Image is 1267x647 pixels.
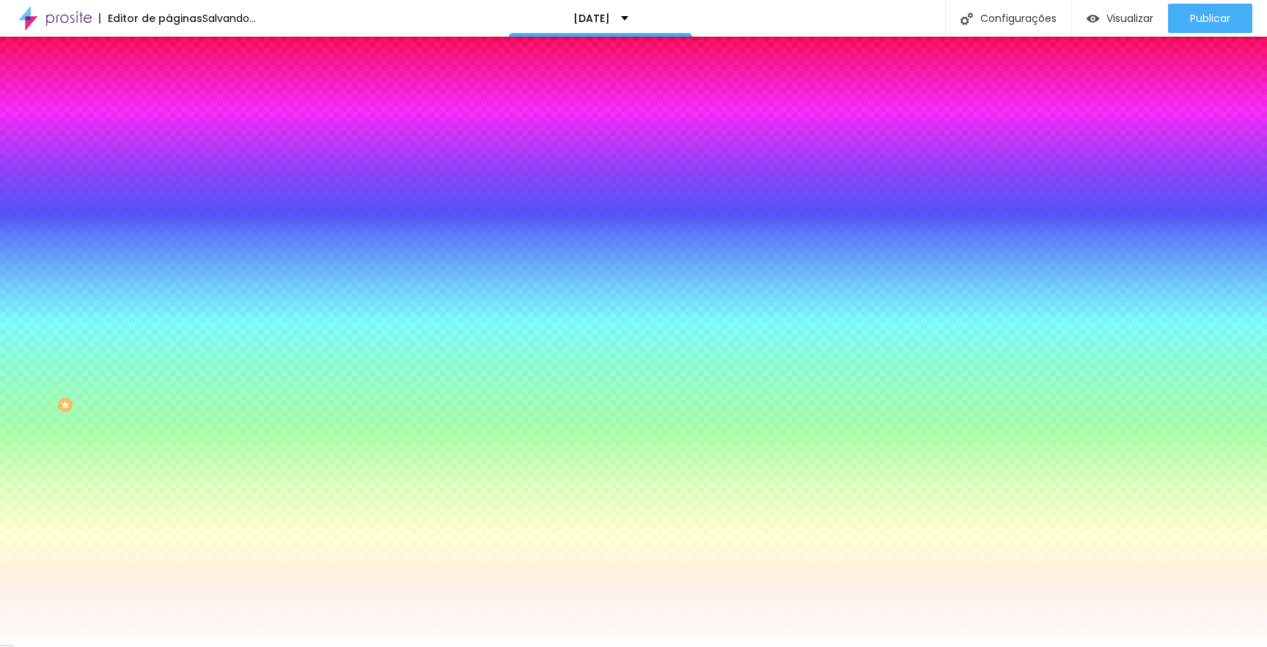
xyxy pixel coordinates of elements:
button: Publicar [1168,4,1252,33]
p: [DATE] [573,13,610,23]
div: Editor de páginas [99,13,202,23]
img: view-1.svg [1087,12,1099,25]
span: Visualizar [1106,12,1153,24]
div: Salvando... [202,13,256,23]
span: Publicar [1190,12,1230,24]
img: Icone [961,12,973,25]
button: Visualizar [1072,4,1168,33]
